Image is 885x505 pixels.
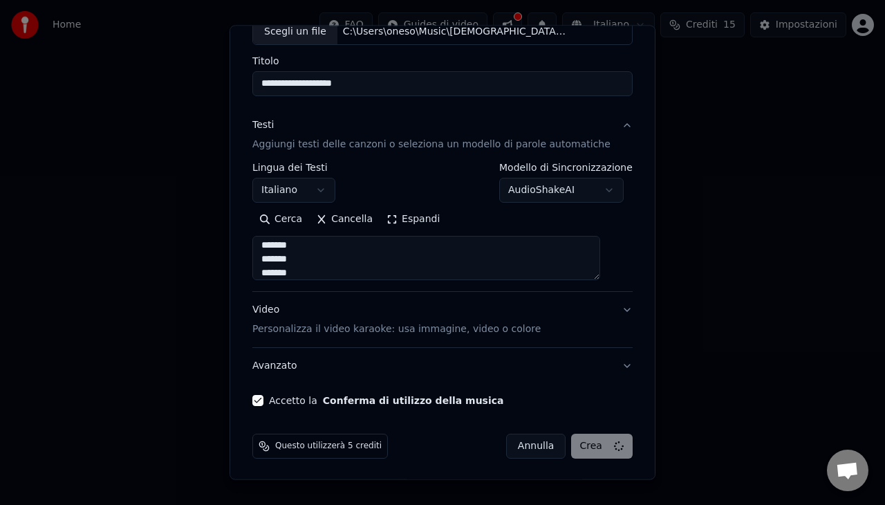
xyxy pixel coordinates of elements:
div: TestiAggiungi testi delle canzoni o seleziona un modello di parole automatiche [252,163,633,291]
div: Testi [252,118,274,132]
label: Accetto la [269,396,503,405]
button: Annulla [506,434,566,459]
label: Titolo [252,56,633,66]
div: C:\Users\oneso\Music\[DEMOGRAPHIC_DATA]\Tutto Max\Cd 1\01 - Eccoti New 2005.mp3 [337,26,572,39]
button: TestiAggiungi testi delle canzoni o seleziona un modello di parole automatiche [252,107,633,163]
button: Accetto la [323,396,504,405]
p: Personalizza il video karaoke: usa immagine, video o colore [252,322,541,336]
label: Lingua dei Testi [252,163,335,172]
div: Video [252,303,541,336]
button: Cerca [252,208,309,230]
div: Scegli un file [253,20,337,45]
label: Modello di Sincronizzazione [499,163,633,172]
button: VideoPersonalizza il video karaoke: usa immagine, video o colore [252,292,633,347]
p: Aggiungi testi delle canzoni o seleziona un modello di parole automatiche [252,138,611,151]
button: Cancella [309,208,380,230]
button: Espandi [380,208,447,230]
button: Avanzato [252,348,633,384]
span: Questo utilizzerà 5 crediti [275,441,382,452]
